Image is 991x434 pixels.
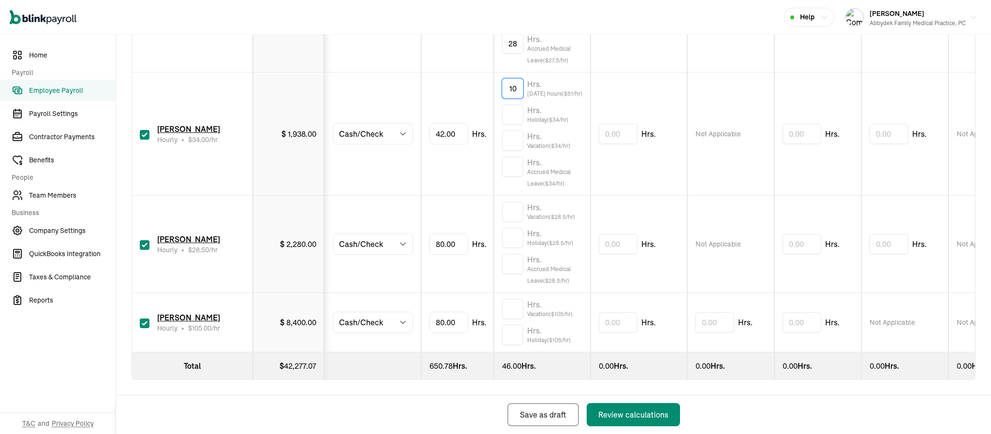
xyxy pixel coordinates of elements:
[870,19,966,28] div: Abbydek Family Medical Practice, PC
[641,317,656,328] span: Hrs.
[181,245,184,255] span: •
[284,361,316,371] span: 42,277.07
[527,157,582,166] span: Hrs.
[912,238,927,250] span: Hrs.
[783,124,821,144] input: 0.00
[587,403,680,426] button: Review calculations
[527,166,582,189] span: Accrued Medical Leave ($ 34 /hr)
[527,308,573,320] span: Vacation ($ 105 /hr)
[29,86,116,96] span: Employee Payroll
[842,5,981,29] button: Company logo[PERSON_NAME]Abbydek Family Medical Practice, PC
[140,360,245,372] div: Total
[280,238,316,250] div: $
[157,234,220,244] span: [PERSON_NAME]
[527,104,568,114] span: Hrs.
[472,238,487,250] span: Hrs.
[527,33,582,43] span: Hrs.
[188,135,218,145] span: /hr
[695,312,734,333] input: 0.00
[157,245,177,255] span: Hourly
[527,43,582,66] span: Accrued Medical Leave ($ 27.5 /hr)
[157,313,220,322] span: [PERSON_NAME]
[825,238,840,250] span: Hrs.
[598,409,668,420] div: Review calculations
[527,202,575,211] span: Hrs.
[912,128,927,140] span: Hrs.
[599,361,614,371] span: 0.00
[527,334,571,346] span: Holiday ($ 105 /hr)
[695,360,766,372] div: Hrs.
[783,360,853,372] div: Hrs.
[870,234,908,254] input: 0.00
[192,324,211,333] span: 105.00
[472,317,487,328] span: Hrs.
[502,361,521,371] span: 46.00
[599,312,637,333] input: 0.00
[22,419,35,428] span: T&C
[870,361,885,371] span: 0.00
[29,50,116,60] span: Home
[825,128,840,140] span: Hrs.
[12,173,110,183] span: People
[286,239,316,249] span: 2,280.00
[870,360,940,372] div: Hrs.
[29,190,116,201] span: Team Members
[29,109,116,119] span: Payroll Settings
[12,208,110,218] span: Business
[783,361,798,371] span: 0.00
[261,360,316,372] div: $
[507,403,579,426] button: Save as draft
[181,135,184,145] span: •
[29,295,116,305] span: Reports
[280,317,316,328] div: $
[527,130,570,140] span: Hrs.
[870,9,924,18] span: [PERSON_NAME]
[52,419,94,428] span: Privacy Policy
[188,245,218,255] span: /hr
[641,238,656,250] span: Hrs.
[527,299,573,308] span: Hrs.
[738,317,753,328] span: Hrs.
[527,211,575,223] span: Vacation ($ 28.5 /hr)
[520,409,566,420] div: Save as draft
[783,312,821,333] input: 0.00
[29,155,116,165] span: Benefits
[192,135,209,144] span: 34.00
[10,3,76,31] nav: Global
[188,135,209,144] span: $
[429,312,468,333] input: TextInput
[527,114,568,126] span: Holiday ($ 34 /hr)
[695,239,741,249] span: Not Applicable
[188,323,220,333] span: /hr
[29,249,116,259] span: QuickBooks Integration
[192,246,209,254] span: 28.50
[641,128,656,140] span: Hrs.
[527,78,582,88] span: Hrs.
[157,124,220,134] span: [PERSON_NAME]
[870,124,908,144] input: 0.00
[527,140,570,152] span: Vacation ($ 34 /hr)
[429,360,486,372] div: Hrs.
[599,360,679,372] div: Hrs.
[527,254,582,263] span: Hrs.
[783,234,821,254] input: 0.00
[527,325,571,334] span: Hrs.
[825,317,840,328] span: Hrs.
[181,323,184,333] span: •
[527,88,582,100] span: [DATE] hours ($ 51 /hr)
[429,233,468,255] input: TextInput
[695,361,710,371] span: 0.00
[157,323,177,333] span: Hourly
[784,8,834,27] button: Help
[599,234,637,254] input: 0.00
[286,318,316,327] span: 8,400.00
[281,128,316,140] div: $
[29,272,116,282] span: Taxes & Compliance
[188,246,209,254] span: $
[29,132,116,142] span: Contractor Payments
[800,12,814,22] span: Help
[288,129,316,139] span: 1,938.00
[527,237,573,249] span: Holiday ($ 28.5 /hr)
[695,129,741,139] span: Not Applicable
[429,123,468,145] input: TextInput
